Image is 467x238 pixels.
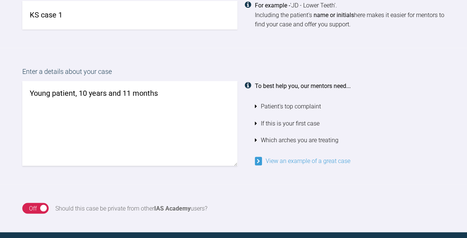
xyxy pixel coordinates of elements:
[22,66,445,81] label: Enter a details about your case
[255,115,445,132] li: If this is your first case
[255,2,290,9] strong: For example -
[22,1,237,29] input: JD - Lower Teeth
[22,81,237,166] textarea: Young patient, 10 years and 11 months
[314,12,354,19] strong: name or initials
[255,1,445,29] div: 'JD - Lower Teeth'. Including the patient's here makes it easier for mentors to find your case an...
[255,98,445,115] li: Patient's top complaint
[255,82,351,89] strong: To best help you, our mentors need...
[154,205,191,212] strong: IAS Academy
[255,131,445,149] li: Which arches you are treating
[55,203,207,213] div: Should this case be private from other users?
[29,203,37,213] div: Off
[255,157,350,164] a: View an example of a great case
